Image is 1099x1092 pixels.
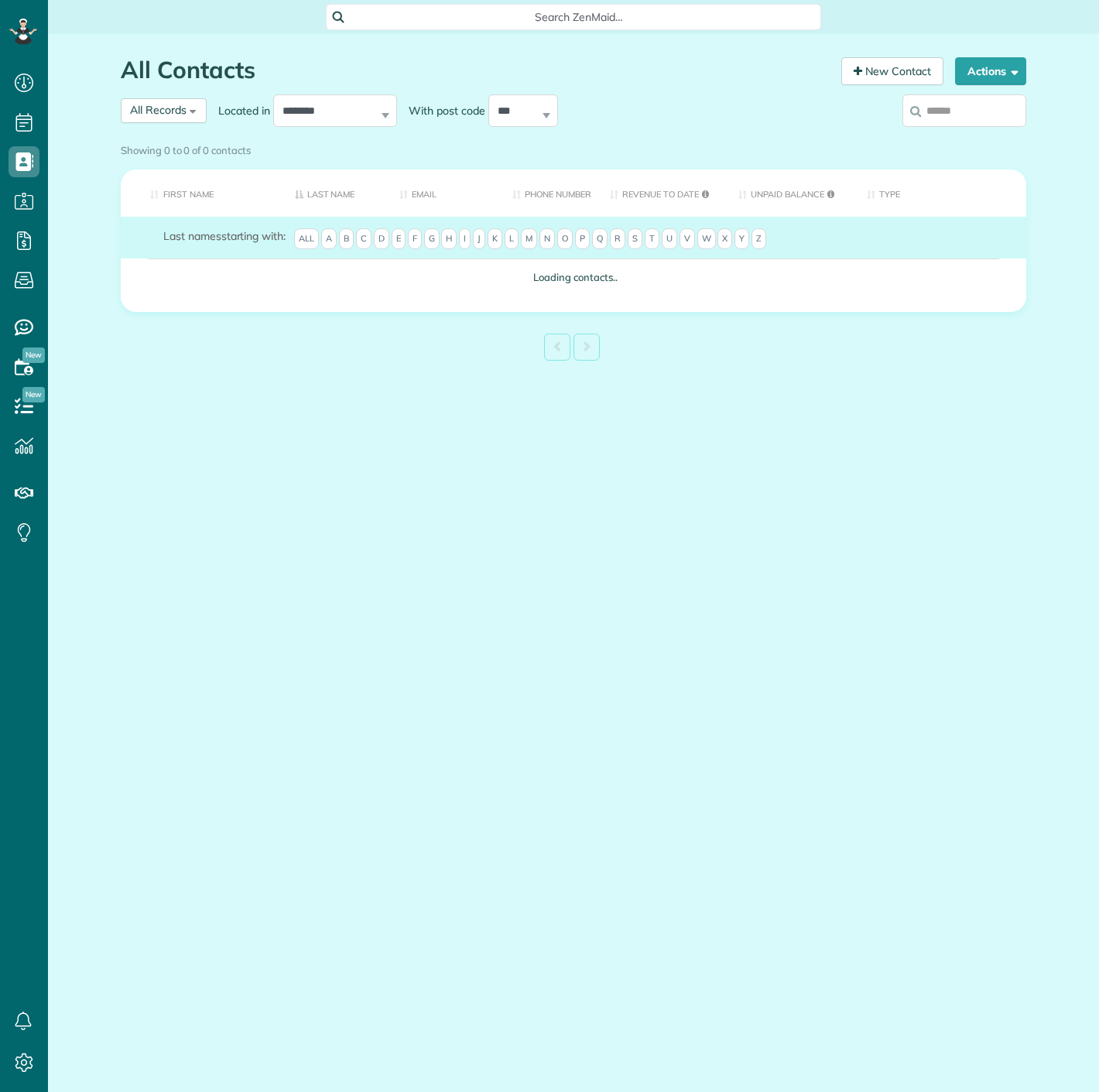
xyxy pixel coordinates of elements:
span: P [575,228,590,250]
span: A [321,228,337,250]
span: C [356,228,371,250]
span: V [680,228,695,250]
span: E [392,228,406,250]
span: Y [734,228,749,250]
th: Phone number: activate to sort column ascending [501,169,598,217]
span: G [424,228,440,250]
span: U [662,228,677,250]
span: All [294,228,319,250]
span: J [473,228,485,250]
span: D [374,228,389,250]
span: X [717,228,732,250]
span: F [408,228,422,250]
span: T [645,228,659,250]
span: New [22,347,45,363]
span: New [22,387,45,402]
th: Last Name: activate to sort column descending [283,169,389,217]
label: With post code [397,103,488,118]
span: I [459,228,471,250]
span: O [557,228,573,250]
button: Actions [955,57,1026,85]
div: Showing 0 to 0 of 0 contacts [121,137,1026,158]
span: R [610,228,625,250]
span: N [539,228,555,250]
span: W [697,228,716,250]
th: Email: activate to sort column ascending [388,169,501,217]
th: First Name: activate to sort column ascending [121,169,283,217]
span: S [628,228,642,250]
th: Unpaid Balance: activate to sort column ascending [727,169,855,217]
span: Z [751,228,766,250]
a: New Contact [841,57,943,85]
th: Type: activate to sort column ascending [855,169,1026,217]
span: B [339,228,354,250]
span: L [505,228,519,250]
span: Q [592,228,608,250]
span: H [441,228,457,250]
th: Revenue to Date: activate to sort column ascending [598,169,727,217]
label: Located in [207,103,273,118]
span: M [521,228,537,250]
span: Last names [163,229,221,243]
td: Loading contacts.. [121,258,1026,296]
label: starting with: [163,228,286,244]
span: All Records [130,103,187,117]
h1: All Contacts [121,57,830,83]
span: K [488,228,502,250]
